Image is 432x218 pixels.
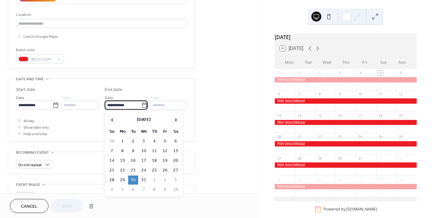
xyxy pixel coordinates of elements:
div: 8 [317,92,322,97]
div: 15 [317,113,322,118]
div: 11 [378,92,383,97]
td: 9 [160,185,170,194]
div: 10 [358,92,363,97]
td: 1 [149,176,159,185]
div: 3 [358,71,363,75]
td: 28 [107,176,117,185]
td: 26 [160,166,170,175]
td: 6 [128,185,138,194]
div: 28 [297,156,302,161]
td: 12 [160,146,170,156]
td: 20 [171,156,181,165]
td: 4 [107,185,117,194]
span: Link to Google Maps [23,33,58,40]
div: 7 [297,92,302,97]
td: 22 [118,166,128,175]
div: Niet beschikbaar [275,162,417,168]
div: Wed [318,56,336,69]
div: 29 [277,71,281,75]
div: 5 [317,177,322,182]
td: 13 [171,146,181,156]
div: 23 [338,135,342,139]
div: 16 [338,113,342,118]
th: Sa [171,127,181,136]
div: Sat [374,56,393,69]
span: Hide end time [23,131,47,137]
div: Niet beschikbaar [275,141,417,146]
span: Date [105,95,113,101]
div: Niet beschikbaar [275,184,417,189]
td: 30 [128,176,138,185]
div: 26 [398,135,403,139]
div: 6 [277,92,281,97]
span: Date and time [16,76,44,82]
div: 8 [378,177,383,182]
div: 2 [338,71,342,75]
td: 10 [139,146,149,156]
span: All day [23,118,34,124]
div: 24 [358,135,363,139]
th: Fr [160,127,170,136]
div: 21 [297,135,302,139]
span: Show date only [23,124,49,131]
td: 3 [139,137,149,146]
div: Fri [355,56,374,69]
span: Date [16,95,24,101]
div: 2 [398,156,403,161]
div: 6 [338,177,342,182]
span: ‹ [107,113,117,126]
td: 23 [128,166,138,175]
span: › [171,113,180,126]
td: 5 [118,185,128,194]
td: 16 [128,156,138,165]
div: 1 [317,71,322,75]
button: Cancel [10,199,48,213]
div: Thu [336,56,355,69]
div: Tue [299,56,317,69]
div: 22 [317,135,322,139]
div: 4 [297,177,302,182]
div: 30 [338,156,342,161]
a: [DOMAIN_NAME] [346,207,377,212]
th: Su [107,127,117,136]
td: 25 [149,166,159,175]
td: 30 [107,137,117,146]
div: ; [16,192,33,210]
div: Niet beschikbaar [275,98,417,104]
td: 8 [118,146,128,156]
div: 30 [297,71,302,75]
td: 7 [107,146,117,156]
td: 21 [107,166,117,175]
span: Time [150,95,159,101]
th: [DATE] [118,113,170,126]
div: 3 [277,177,281,182]
div: 29 [317,156,322,161]
div: 27 [277,156,281,161]
th: Th [149,127,159,136]
div: Niet beschikbaar [275,120,417,125]
div: Niet beschikbaar [275,77,417,82]
td: 1 [118,137,128,146]
div: 1 [378,156,383,161]
div: End date [105,87,122,93]
td: 15 [118,156,128,165]
div: Event color [16,47,63,53]
div: 5 [398,71,403,75]
div: 9 [398,177,403,182]
span: Do not repeat [18,161,42,169]
td: 2 [160,176,170,185]
span: Event image [16,181,40,188]
td: 27 [171,166,181,175]
div: Start date [16,87,35,93]
div: 20 [277,135,281,139]
div: 13 [277,113,281,118]
div: 25 [378,135,383,139]
div: 9 [338,92,342,97]
div: 4 [378,71,383,75]
td: 31 [139,176,149,185]
td: 11 [149,146,159,156]
td: 19 [160,156,170,165]
span: Time [61,95,70,101]
div: Powered by [324,207,377,212]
